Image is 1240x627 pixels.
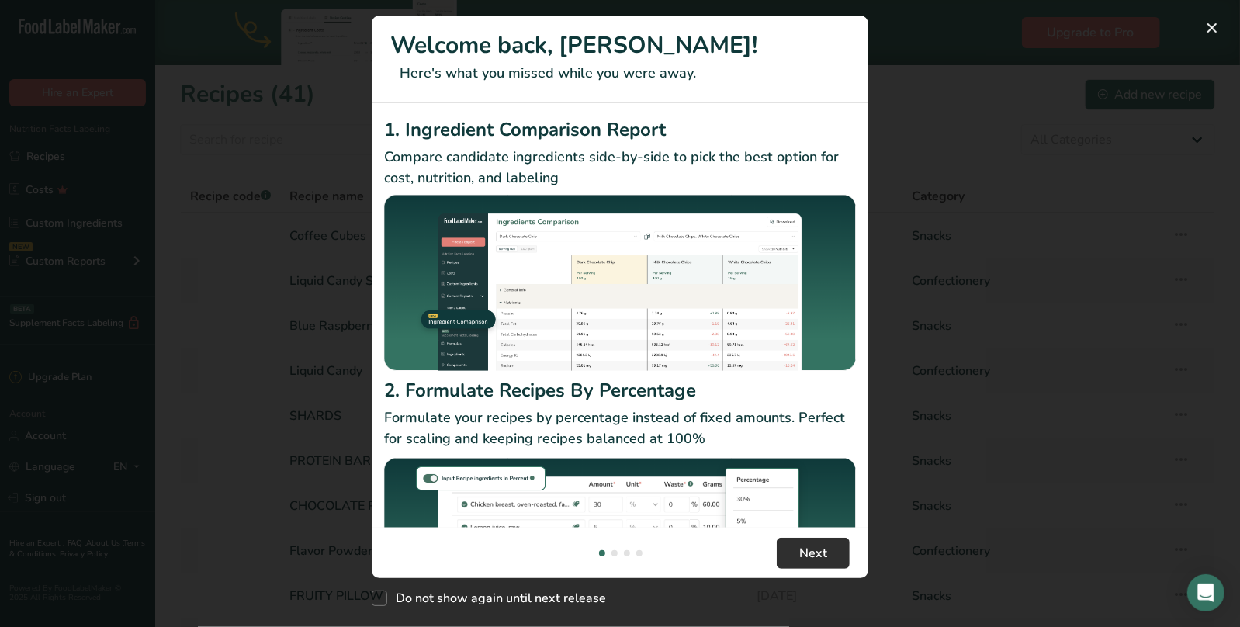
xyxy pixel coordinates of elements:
img: Ingredient Comparison Report [384,195,856,371]
h2: 2. Formulate Recipes By Percentage [384,376,856,404]
button: Next [777,538,850,569]
span: Do not show again until next release [387,591,606,606]
h1: Welcome back, [PERSON_NAME]! [390,28,850,63]
span: Next [799,544,827,563]
div: Open Intercom Messenger [1187,574,1224,611]
p: Here's what you missed while you were away. [390,63,850,84]
p: Compare candidate ingredients side-by-side to pick the best option for cost, nutrition, and labeling [384,147,856,189]
h2: 1. Ingredient Comparison Report [384,116,856,144]
p: Formulate your recipes by percentage instead of fixed amounts. Perfect for scaling and keeping re... [384,407,856,449]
